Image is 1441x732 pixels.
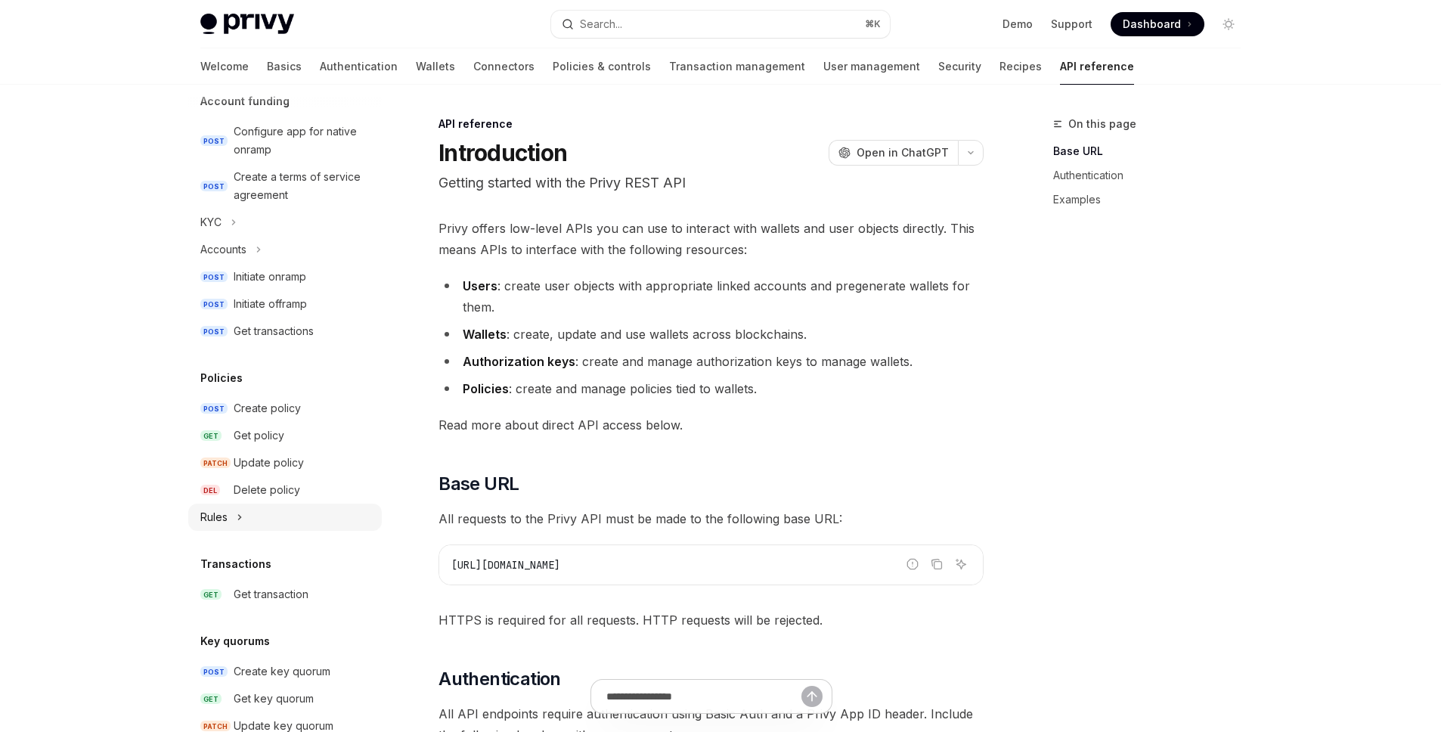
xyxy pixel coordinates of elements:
[438,139,567,166] h1: Introduction
[188,422,382,449] a: GETGet policy
[1051,17,1092,32] a: Support
[200,632,270,650] h5: Key quorums
[473,48,535,85] a: Connectors
[606,680,801,713] input: Ask a question...
[200,369,243,387] h5: Policies
[551,11,890,38] button: Open search
[188,263,382,290] a: POSTInitiate onramp
[200,181,228,192] span: POST
[438,508,984,529] span: All requests to the Privy API must be made to the following base URL:
[951,554,971,574] button: Ask AI
[200,666,228,678] span: POST
[438,351,984,372] li: : create and manage authorization keys to manage wallets.
[267,48,302,85] a: Basics
[463,327,507,342] strong: Wallets
[188,685,382,712] a: GETGet key quorum
[801,686,823,707] button: Send message
[200,240,246,259] div: Accounts
[927,554,947,574] button: Copy the contents from the code block
[188,504,382,531] button: Toggle Rules section
[999,48,1042,85] a: Recipes
[200,693,222,705] span: GET
[1003,17,1033,32] a: Demo
[438,275,984,318] li: : create user objects with appropriate linked accounts and pregenerate wallets for them.
[200,48,249,85] a: Welcome
[320,48,398,85] a: Authentication
[823,48,920,85] a: User management
[234,454,304,472] div: Update policy
[1123,17,1181,32] span: Dashboard
[234,322,314,340] div: Get transactions
[234,690,314,708] div: Get key quorum
[1053,188,1253,212] a: Examples
[188,209,382,236] button: Toggle KYC section
[200,299,228,310] span: POST
[200,14,294,35] img: light logo
[234,295,307,313] div: Initiate offramp
[1111,12,1204,36] a: Dashboard
[438,378,984,399] li: : create and manage policies tied to wallets.
[416,48,455,85] a: Wallets
[234,123,373,159] div: Configure app for native onramp
[188,476,382,504] a: DELDelete policy
[1060,48,1134,85] a: API reference
[234,399,301,417] div: Create policy
[200,457,231,469] span: PATCH
[463,354,575,369] strong: Authorization keys
[438,414,984,436] span: Read more about direct API access below.
[438,172,984,194] p: Getting started with the Privy REST API
[234,481,300,499] div: Delete policy
[938,48,981,85] a: Security
[188,290,382,318] a: POSTInitiate offramp
[234,168,373,204] div: Create a terms of service agreement
[200,721,231,732] span: PATCH
[188,118,382,163] a: POSTConfigure app for native onramp
[234,662,330,681] div: Create key quorum
[1216,12,1241,36] button: Toggle dark mode
[188,318,382,345] a: POSTGet transactions
[200,135,228,147] span: POST
[200,430,222,442] span: GET
[451,558,560,572] span: [URL][DOMAIN_NAME]
[438,667,561,691] span: Authentication
[1053,139,1253,163] a: Base URL
[200,589,222,600] span: GET
[200,213,222,231] div: KYC
[865,18,881,30] span: ⌘ K
[188,581,382,608] a: GETGet transaction
[463,278,497,293] strong: Users
[188,395,382,422] a: POSTCreate policy
[829,140,958,166] button: Open in ChatGPT
[188,658,382,685] a: POSTCreate key quorum
[200,271,228,283] span: POST
[438,472,519,496] span: Base URL
[857,145,949,160] span: Open in ChatGPT
[200,508,228,526] div: Rules
[234,426,284,445] div: Get policy
[438,324,984,345] li: : create, update and use wallets across blockchains.
[553,48,651,85] a: Policies & controls
[1068,115,1136,133] span: On this page
[1053,163,1253,188] a: Authentication
[200,555,271,573] h5: Transactions
[188,163,382,209] a: POSTCreate a terms of service agreement
[234,268,306,286] div: Initiate onramp
[200,326,228,337] span: POST
[188,449,382,476] a: PATCHUpdate policy
[438,609,984,631] span: HTTPS is required for all requests. HTTP requests will be rejected.
[438,218,984,260] span: Privy offers low-level APIs you can use to interact with wallets and user objects directly. This ...
[903,554,922,574] button: Report incorrect code
[188,236,382,263] button: Toggle Accounts section
[580,15,622,33] div: Search...
[438,116,984,132] div: API reference
[200,485,220,496] span: DEL
[463,381,509,396] strong: Policies
[669,48,805,85] a: Transaction management
[234,585,308,603] div: Get transaction
[200,403,228,414] span: POST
